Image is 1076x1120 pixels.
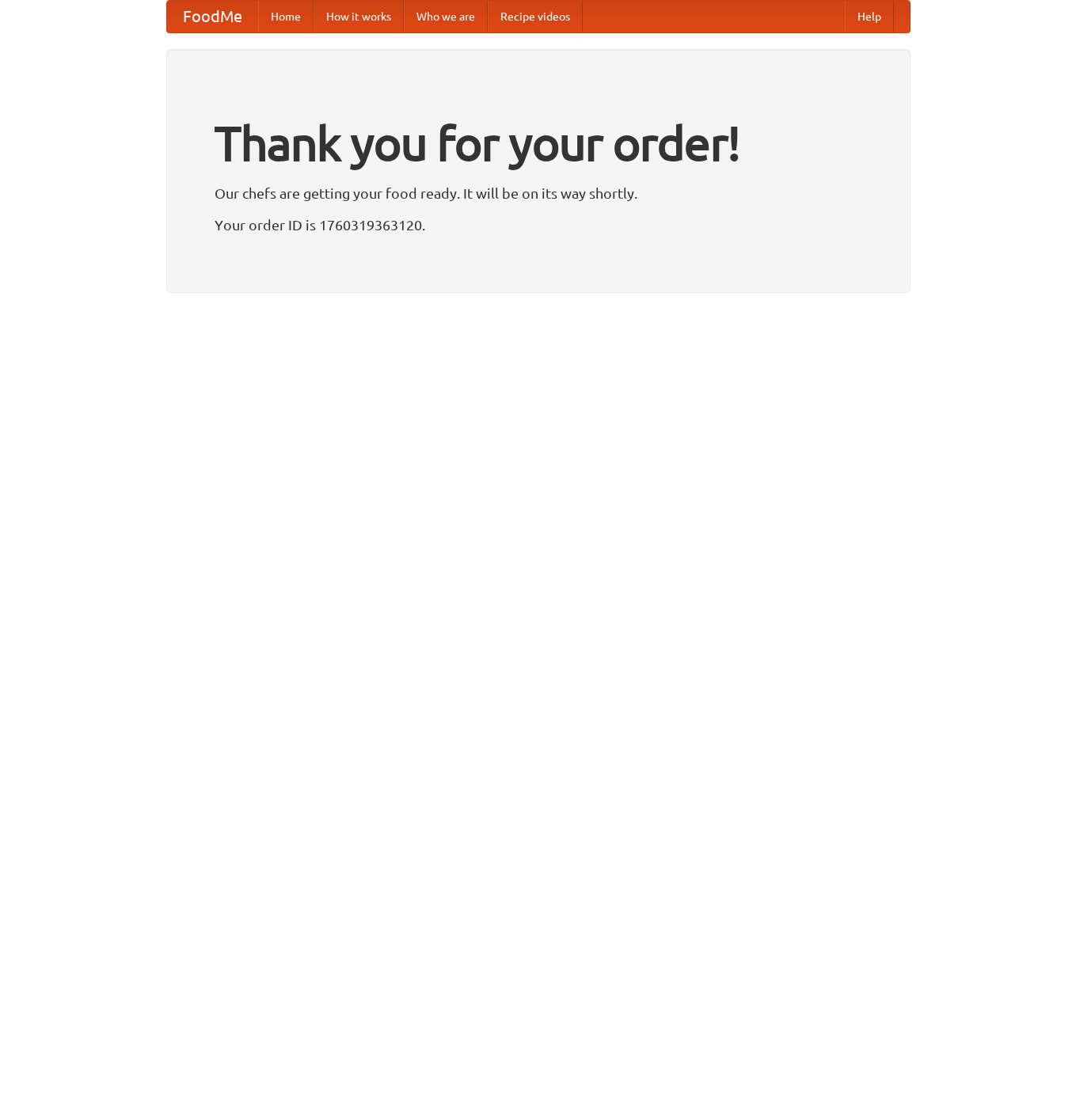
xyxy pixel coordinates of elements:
p: Our chefs are getting your food ready. It will be on its way shortly. [215,181,862,205]
a: How it works [314,1,404,32]
a: Recipe videos [488,1,583,32]
a: Who we are [404,1,488,32]
h1: Thank you for your order! [215,105,862,181]
a: FoodMe [167,1,258,32]
a: Home [258,1,314,32]
p: Your order ID is 1760319363120. [215,213,862,237]
a: Help [845,1,894,32]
